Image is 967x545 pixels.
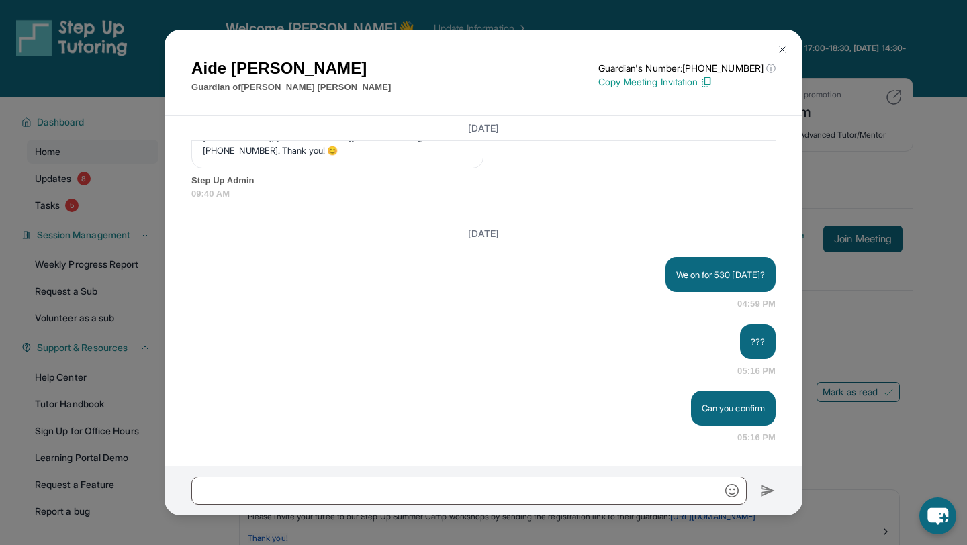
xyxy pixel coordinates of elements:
p: Guardian of [PERSON_NAME] [PERSON_NAME] [191,81,391,94]
p: Guardian's Number: [PHONE_NUMBER] [598,62,776,75]
p: ??? [751,335,765,348]
img: Copy Icon [700,76,712,88]
span: Step Up Admin [191,174,776,187]
img: Send icon [760,483,776,499]
span: 05:16 PM [737,364,776,378]
h3: [DATE] [191,121,776,135]
h1: Aide [PERSON_NAME] [191,56,391,81]
span: 04:59 PM [737,297,776,311]
span: 09:40 AM [191,187,776,201]
p: Can you confirm [702,401,765,415]
span: 05:16 PM [737,431,776,444]
p: Copy Meeting Invitation [598,75,776,89]
h3: [DATE] [191,227,776,240]
p: We on for 530 [DATE]? [676,268,765,281]
span: ⓘ [766,62,776,75]
button: chat-button [919,497,956,534]
img: Close Icon [777,44,788,55]
img: Emoji [725,484,739,497]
